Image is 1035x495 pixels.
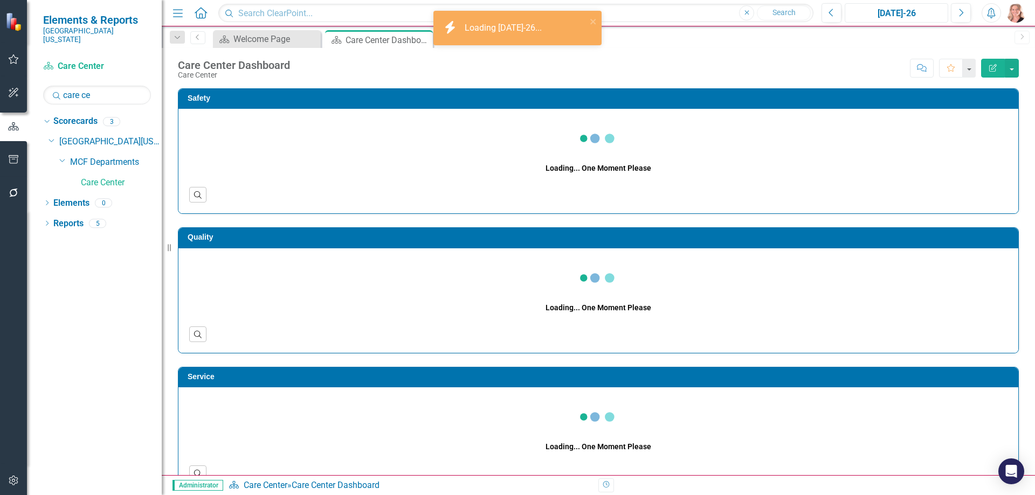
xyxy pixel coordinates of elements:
[103,117,120,126] div: 3
[346,33,430,47] div: Care Center Dashboard
[43,86,151,104] input: Search Below...
[53,197,89,210] a: Elements
[465,22,544,34] div: Loading [DATE]-26...
[188,373,1013,381] h3: Service
[546,302,651,313] div: Loading... One Moment Please
[43,13,151,26] span: Elements & Reports
[43,60,151,73] a: Care Center
[5,12,24,31] img: ClearPoint Strategy
[1006,3,1026,23] img: Tiffany LaCoste
[43,26,151,44] small: [GEOGRAPHIC_DATA][US_STATE]
[216,32,318,46] a: Welcome Page
[53,218,84,230] a: Reports
[95,198,112,207] div: 0
[53,115,98,128] a: Scorecards
[178,71,290,79] div: Care Center
[848,7,944,20] div: [DATE]-26
[546,441,651,452] div: Loading... One Moment Please
[233,32,318,46] div: Welcome Page
[218,4,813,23] input: Search ClearPoint...
[590,15,597,27] button: close
[998,458,1024,484] div: Open Intercom Messenger
[188,94,1013,102] h3: Safety
[70,156,162,169] a: MCF Departments
[89,219,106,228] div: 5
[757,5,811,20] button: Search
[178,59,290,71] div: Care Center Dashboard
[292,480,379,490] div: Care Center Dashboard
[172,480,223,491] span: Administrator
[845,3,948,23] button: [DATE]-26
[188,233,1013,241] h3: Quality
[59,136,162,148] a: [GEOGRAPHIC_DATA][US_STATE]
[244,480,287,490] a: Care Center
[229,479,590,492] div: »
[772,8,796,17] span: Search
[81,177,162,189] a: Care Center
[546,163,651,173] div: Loading... One Moment Please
